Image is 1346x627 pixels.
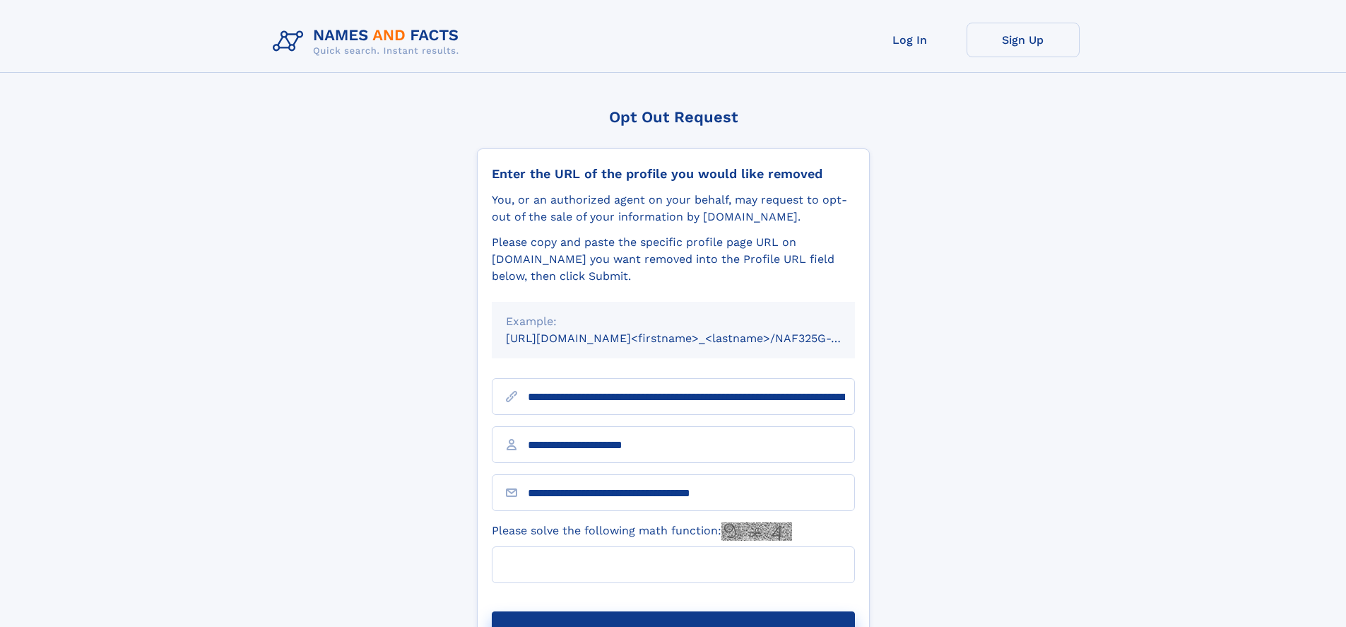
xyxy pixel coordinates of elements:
small: [URL][DOMAIN_NAME]<firstname>_<lastname>/NAF325G-xxxxxxxx [506,332,882,345]
label: Please solve the following math function: [492,522,792,541]
div: Opt Out Request [477,108,870,126]
div: Example: [506,313,841,330]
a: Sign Up [967,23,1080,57]
div: You, or an authorized agent on your behalf, may request to opt-out of the sale of your informatio... [492,192,855,225]
div: Enter the URL of the profile you would like removed [492,166,855,182]
a: Log In [854,23,967,57]
div: Please copy and paste the specific profile page URL on [DOMAIN_NAME] you want removed into the Pr... [492,234,855,285]
img: Logo Names and Facts [267,23,471,61]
